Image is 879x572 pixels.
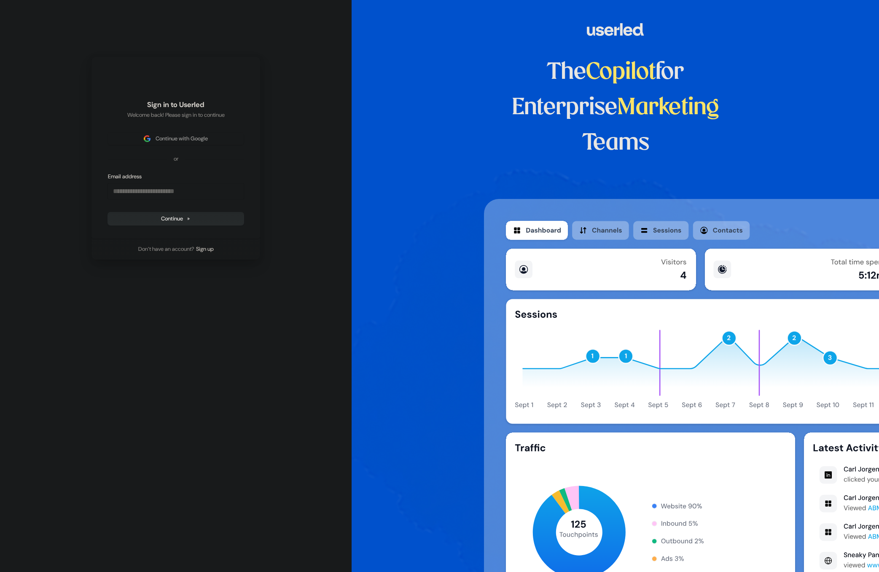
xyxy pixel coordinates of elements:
span: Marketing [617,97,719,119]
p: Welcome back! Please sign in to continue [108,111,244,119]
span: Don’t have an account? [138,245,194,253]
span: Continue [161,215,191,223]
h1: Sign in to Userled [108,100,244,110]
button: Sign in with GoogleContinue with Google [108,132,244,145]
a: Sign up [196,245,214,253]
p: or [174,155,178,163]
span: Copilot [586,62,656,83]
img: Sign in with Google [144,135,151,142]
label: Email address [108,173,142,180]
button: Continue [108,212,244,225]
span: Continue with Google [156,135,208,142]
h1: The for Enterprise Teams [484,55,747,161]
